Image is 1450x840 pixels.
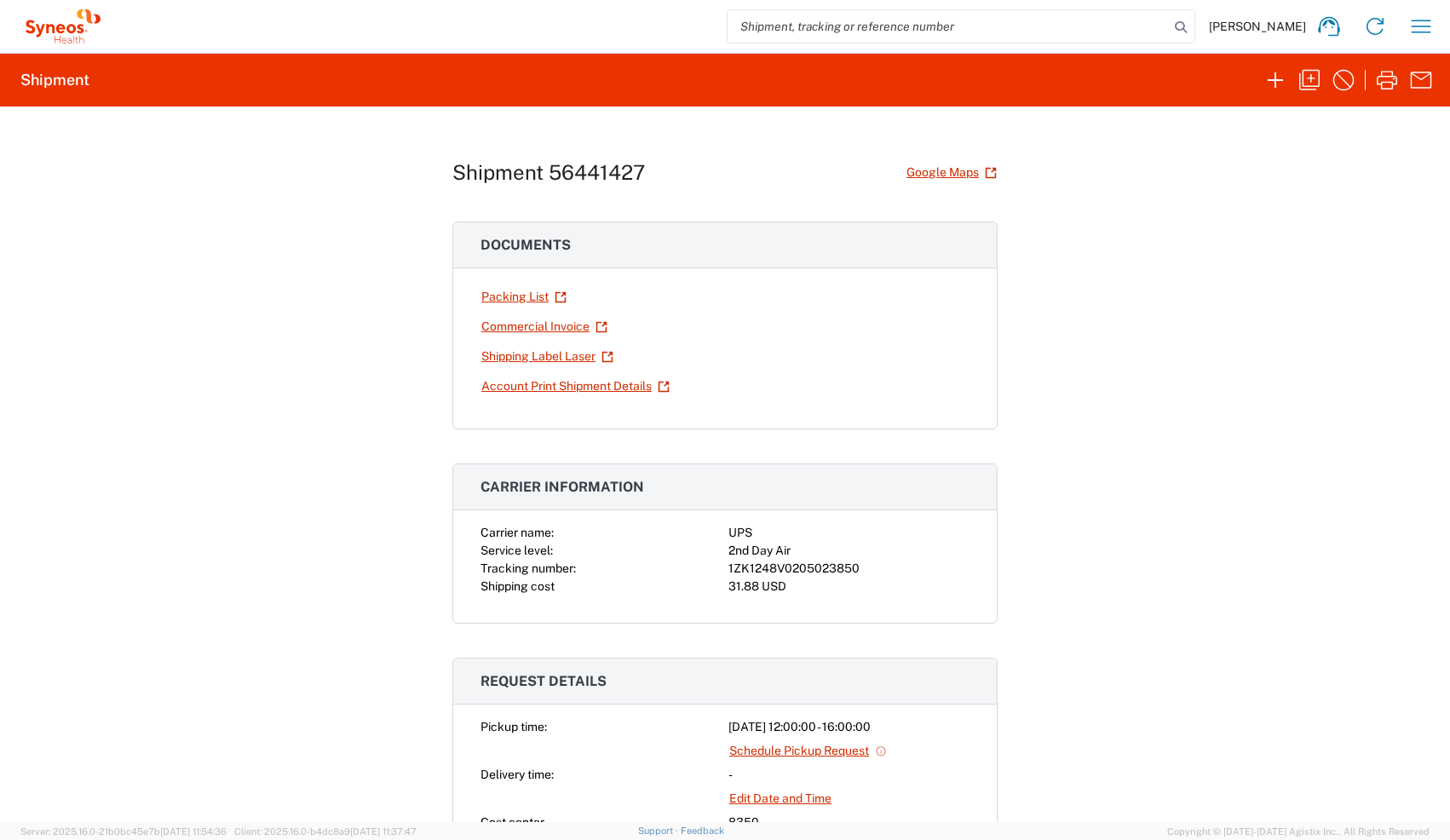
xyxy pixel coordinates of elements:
div: UPS [728,524,970,542]
span: [PERSON_NAME] [1209,19,1306,34]
a: Google Maps [906,158,998,187]
span: [DATE] 11:54:36 [160,826,227,837]
span: Cost center [480,815,544,829]
span: Carrier information [480,479,644,495]
a: Packing List [480,282,567,312]
span: Tracking number: [480,561,576,575]
a: Shipping Label Laser [480,342,614,371]
a: Edit Date and Time [728,784,832,814]
h2: Shipment [20,70,89,90]
span: Documents [480,237,571,253]
div: 8350 [728,814,970,831]
a: Feedback [681,826,724,836]
span: Pickup time: [480,720,547,734]
div: [DATE] 12:00:00 - 16:00:00 [728,718,970,736]
span: Request details [480,673,607,689]
span: Service level: [480,544,553,557]
a: Support [638,826,681,836]
span: Delivery time: [480,768,554,781]
span: [DATE] 11:37:47 [350,826,417,837]
a: Commercial Invoice [480,312,608,342]
input: Shipment, tracking or reference number [728,10,1169,43]
h1: Shipment 56441427 [452,160,645,185]
div: 1ZK1248V0205023850 [728,560,970,578]
div: 31.88 USD [728,578,970,595]
div: - [728,766,970,784]
span: Shipping cost [480,579,555,593]
span: Client: 2025.16.0-b4dc8a9 [234,826,417,837]
a: Account Print Shipment Details [480,371,670,401]
div: 2nd Day Air [728,542,970,560]
a: Schedule Pickup Request [728,736,888,766]
span: Carrier name: [480,526,554,539]
span: Copyright © [DATE]-[DATE] Agistix Inc., All Rights Reserved [1167,824,1430,839]
span: Server: 2025.16.0-21b0bc45e7b [20,826,227,837]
